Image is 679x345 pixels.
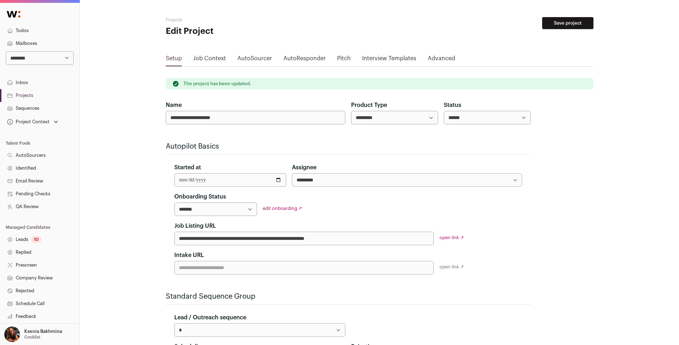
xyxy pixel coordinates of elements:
[542,17,593,29] button: Save project
[184,81,251,87] p: The project has been updated.
[174,222,216,230] label: Job Listing URL
[193,54,226,66] a: Job Context
[283,54,326,66] a: AutoResponder
[237,54,272,66] a: AutoSourcer
[174,251,204,259] label: Intake URL
[24,329,62,334] p: Ksenia Bakhmina
[174,313,246,322] label: Lead / Outreach sequence
[4,326,20,342] img: 13968079-medium_jpg
[174,192,226,201] label: Onboarding Status
[292,163,317,172] label: Assignee
[351,101,387,109] label: Product Type
[166,141,531,151] h2: Autopilot Basics
[24,334,40,340] p: Cooklist
[166,26,308,37] h1: Edit Project
[428,54,455,66] a: Advanced
[439,235,464,240] a: open link ↗
[31,236,41,243] div: 10
[263,206,302,211] a: edit onboarding ↗
[444,101,461,109] label: Status
[362,54,416,66] a: Interview Templates
[6,117,60,127] button: Open dropdown
[166,101,182,109] label: Name
[3,326,63,342] button: Open dropdown
[174,163,201,172] label: Started at
[3,7,24,21] img: Wellfound
[166,292,531,302] h2: Standard Sequence Group
[337,54,351,66] a: Pitch
[166,17,308,23] h2: Projects
[6,119,50,125] div: Project Context
[166,54,182,66] a: Setup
